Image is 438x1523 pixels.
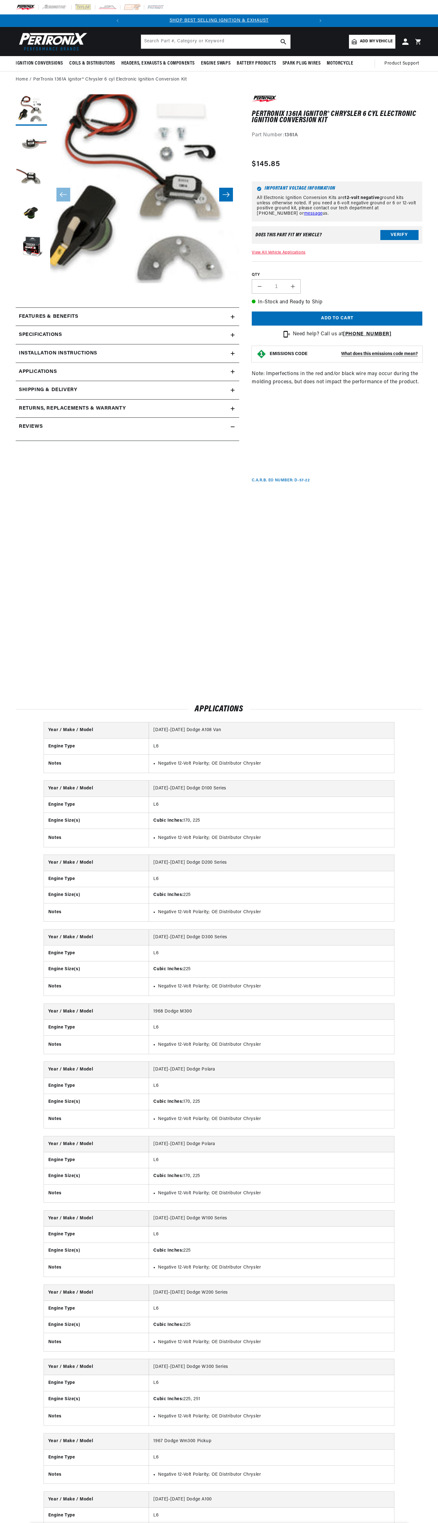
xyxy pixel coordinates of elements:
th: Year / Make / Model [44,1492,149,1508]
p: All Electronic Ignition Conversion Kits are ground kits unless otherwise noted. If you need a 6-v... [257,196,417,217]
a: Add my vehicle [349,35,395,49]
td: [DATE]-[DATE] Dodge Polara [149,1062,394,1078]
summary: Ignition Conversions [16,56,66,71]
td: L6 [149,1078,394,1094]
th: Engine Size(s) [44,1243,149,1259]
td: [DATE]-[DATE] Dodge A100 [149,1492,394,1508]
li: Negative 12-Volt Polarity; OE Distributor Chrysler [158,909,390,916]
div: Note: Imperfections in the red and/or black wire may occur during the molding process, but does n... [252,94,422,483]
button: Slide right [219,188,233,201]
th: Engine Size(s) [44,887,149,903]
th: Notes [44,903,149,921]
div: 1 of 2 [124,17,314,24]
th: Engine Type [44,871,149,887]
li: Negative 12-Volt Polarity; OE Distributor Chrysler [158,835,390,841]
summary: Headers, Exhausts & Components [118,56,198,71]
th: Notes [44,1110,149,1128]
td: 225 [149,1317,394,1333]
button: search button [277,35,290,49]
span: Applications [19,368,57,376]
h2: Shipping & Delivery [19,386,77,394]
strong: Cubic Inches: [153,818,183,823]
div: Does This part fit My vehicle? [256,233,322,238]
span: Engine Swaps [201,60,230,67]
th: Notes [44,1184,149,1202]
summary: Features & Benefits [16,308,239,326]
summary: Returns, Replacements & Warranty [16,400,239,418]
td: L6 [149,1301,394,1317]
td: L6 [149,945,394,961]
button: Load image 2 in gallery view [16,129,47,160]
div: Announcement [124,17,314,24]
h6: Important Voltage Information [257,186,417,191]
span: Product Support [384,60,419,67]
th: Engine Type [44,1227,149,1243]
td: L6 [149,1152,394,1168]
td: L6 [149,738,394,754]
th: Notes [44,1466,149,1484]
th: Year / Make / Model [44,1211,149,1227]
h2: Installation instructions [19,349,97,358]
td: L6 [149,797,394,813]
th: Engine Size(s) [44,961,149,977]
summary: Shipping & Delivery [16,381,239,399]
a: SHOP BEST SELLING IGNITION & EXHAUST [170,18,269,23]
li: Negative 12-Volt Polarity; OE Distributor Chrysler [158,760,390,767]
td: 1967 Dodge Wm300 Pickup [149,1433,394,1449]
summary: Coils & Distributors [66,56,118,71]
th: Engine Type [44,738,149,754]
summary: Engine Swaps [198,56,234,71]
p: In-Stock and Ready to Ship [252,298,422,306]
td: [DATE]-[DATE] Dodge W200 Series [149,1285,394,1301]
td: 225, 251 [149,1391,394,1407]
button: Slide left [56,188,70,201]
li: Negative 12-Volt Polarity; OE Distributor Chrysler [158,1264,390,1271]
th: Engine Type [44,797,149,813]
td: [DATE]-[DATE] Dodge D200 Series [149,855,394,871]
td: 225 [149,961,394,977]
summary: Battery Products [234,56,279,71]
td: [DATE]-[DATE] Dodge W300 Series [149,1359,394,1375]
th: Engine Type [44,1301,149,1317]
img: Emissions code [256,349,266,359]
span: Headers, Exhausts & Components [121,60,195,67]
button: Load image 3 in gallery view [16,163,47,195]
h2: Features & Benefits [19,313,78,321]
th: Year / Make / Model [44,781,149,797]
th: Notes [44,755,149,773]
li: Negative 12-Volt Polarity; OE Distributor Chrysler [158,1413,390,1420]
th: Engine Type [44,1449,149,1465]
td: 170, 225 [149,1094,394,1110]
a: Applications [16,363,239,381]
h1: PerTronix 1361A Ignitor® Chrysler 6 cyl Electronic Ignition Conversion Kit [252,111,422,124]
button: Load image 5 in gallery view [16,232,47,264]
a: PerTronix 1361A Ignitor® Chrysler 6 cyl Electronic Ignition Conversion Kit [33,76,187,83]
label: QTY [252,272,422,278]
th: Year / Make / Model [44,1433,149,1449]
button: Load image 4 in gallery view [16,198,47,229]
th: Engine Type [44,945,149,961]
th: Engine Size(s) [44,813,149,829]
td: L6 [149,1020,394,1036]
summary: Specifications [16,326,239,344]
img: Pertronix [16,31,88,52]
th: Engine Type [44,1375,149,1391]
th: Year / Make / Model [44,855,149,871]
summary: Product Support [384,56,422,71]
strong: Cubic Inches: [153,1174,183,1178]
strong: Cubic Inches: [153,1248,183,1253]
span: Spark Plug Wires [282,60,321,67]
summary: Spark Plug Wires [279,56,324,71]
summary: Motorcycle [324,56,356,71]
th: Notes [44,1259,149,1277]
li: Negative 12-Volt Polarity; OE Distributor Chrysler [158,1116,390,1123]
a: [PHONE_NUMBER] [343,332,391,337]
p: Need help? Call us at [293,330,392,338]
button: Verify [380,230,419,240]
h2: Applications [16,706,422,713]
td: 170, 225 [149,813,394,829]
button: Translation missing: en.sections.announcements.previous_announcement [111,14,124,27]
th: Engine Size(s) [44,1391,149,1407]
td: [DATE]-[DATE] Dodge D300 Series [149,929,394,945]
